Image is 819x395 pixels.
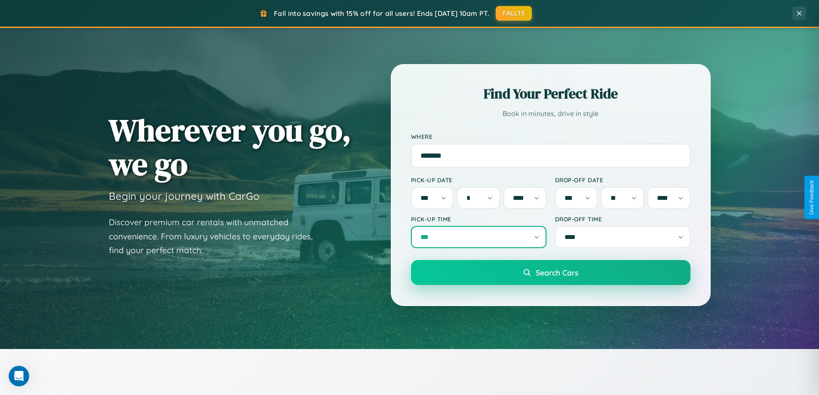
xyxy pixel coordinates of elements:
span: Search Cars [536,268,578,277]
h1: Wherever you go, we go [109,113,351,181]
h2: Find Your Perfect Ride [411,84,690,103]
div: Give Feedback [809,180,815,215]
label: Pick-up Date [411,176,546,184]
label: Drop-off Time [555,215,690,223]
iframe: Intercom live chat [9,366,29,386]
span: Fall into savings with 15% off for all users! Ends [DATE] 10am PT. [274,9,489,18]
h3: Begin your journey with CarGo [109,190,260,202]
button: FALL15 [496,6,532,21]
label: Drop-off Date [555,176,690,184]
button: Search Cars [411,260,690,285]
label: Pick-up Time [411,215,546,223]
p: Discover premium car rentals with unmatched convenience. From luxury vehicles to everyday rides, ... [109,215,324,257]
label: Where [411,133,690,140]
p: Book in minutes, drive in style [411,107,690,120]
